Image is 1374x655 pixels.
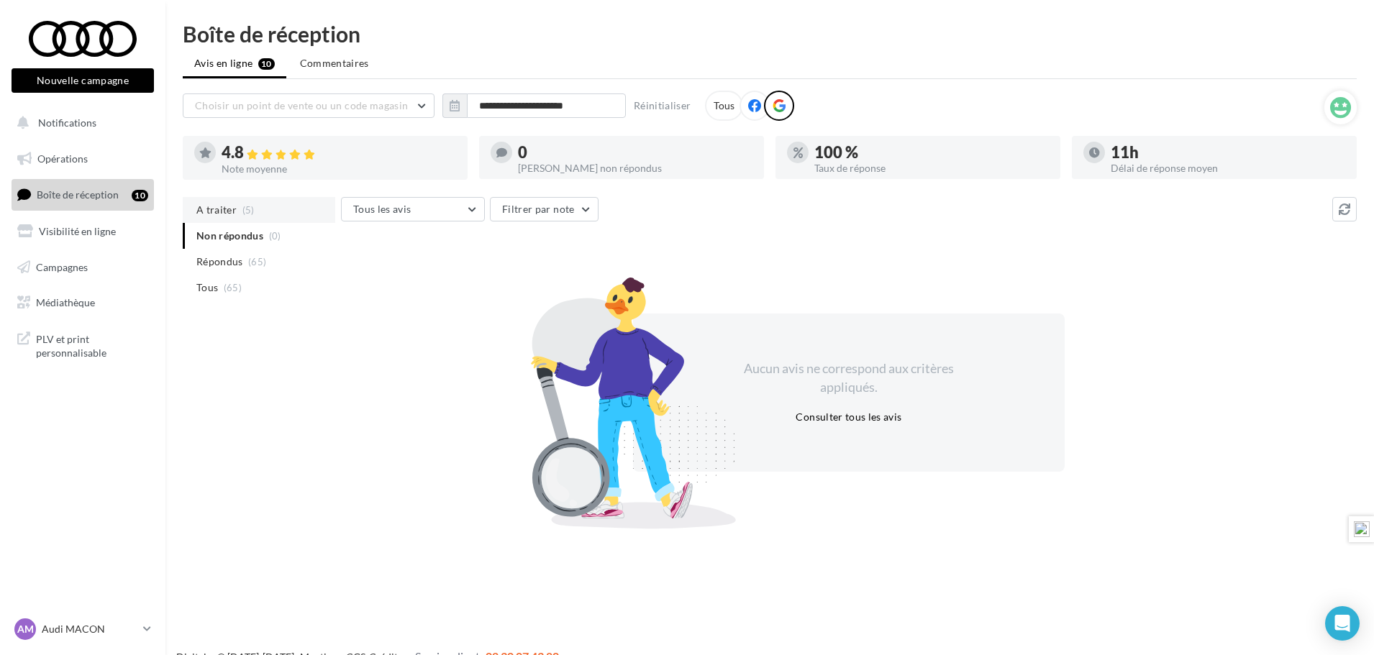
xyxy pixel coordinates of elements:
span: (65) [224,282,242,293]
button: Consulter tous les avis [790,408,907,426]
a: Campagnes [9,252,157,283]
span: Tous les avis [353,203,411,215]
span: Choisir un point de vente ou un code magasin [195,99,408,111]
a: Opérations [9,144,157,174]
span: Répondus [196,255,243,269]
button: Notifications [9,108,151,138]
div: 4.8 [222,145,456,161]
span: A traiter [196,203,237,217]
a: PLV et print personnalisable [9,324,157,366]
div: Aucun avis ne correspond aux critères appliqués. [725,359,973,396]
div: 100 % [814,145,1049,160]
a: Médiathèque [9,288,157,318]
div: Boîte de réception [183,23,1357,45]
span: Notifications [38,116,96,129]
span: Visibilité en ligne [39,225,116,237]
span: Boîte de réception [37,188,119,201]
button: Tous les avis [341,197,485,221]
button: Choisir un point de vente ou un code magasin [183,93,435,118]
span: Campagnes [36,260,88,272]
span: PLV et print personnalisable [36,329,148,360]
div: Note moyenne [222,164,456,174]
div: Délai de réponse moyen [1111,163,1345,173]
a: Boîte de réception10 [9,179,157,210]
span: Commentaires [300,56,369,70]
span: Tous [196,280,218,295]
button: Réinitialiser [628,97,697,114]
span: (65) [248,256,266,267]
span: AM [17,622,34,636]
div: 11h [1111,145,1345,160]
div: Open Intercom Messenger [1325,606,1360,641]
button: Filtrer par note [490,197,599,221]
div: 0 [518,145,752,160]
span: (5) [242,204,255,216]
span: Médiathèque [36,296,95,308]
div: [PERSON_NAME] non répondus [518,163,752,173]
div: 10 [132,190,148,201]
div: Tous [705,91,743,121]
div: Taux de réponse [814,163,1049,173]
p: Audi MACON [42,622,137,636]
a: Visibilité en ligne [9,216,157,247]
span: Opérations [37,152,88,165]
a: AM Audi MACON [12,615,154,643]
button: Nouvelle campagne [12,68,154,93]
